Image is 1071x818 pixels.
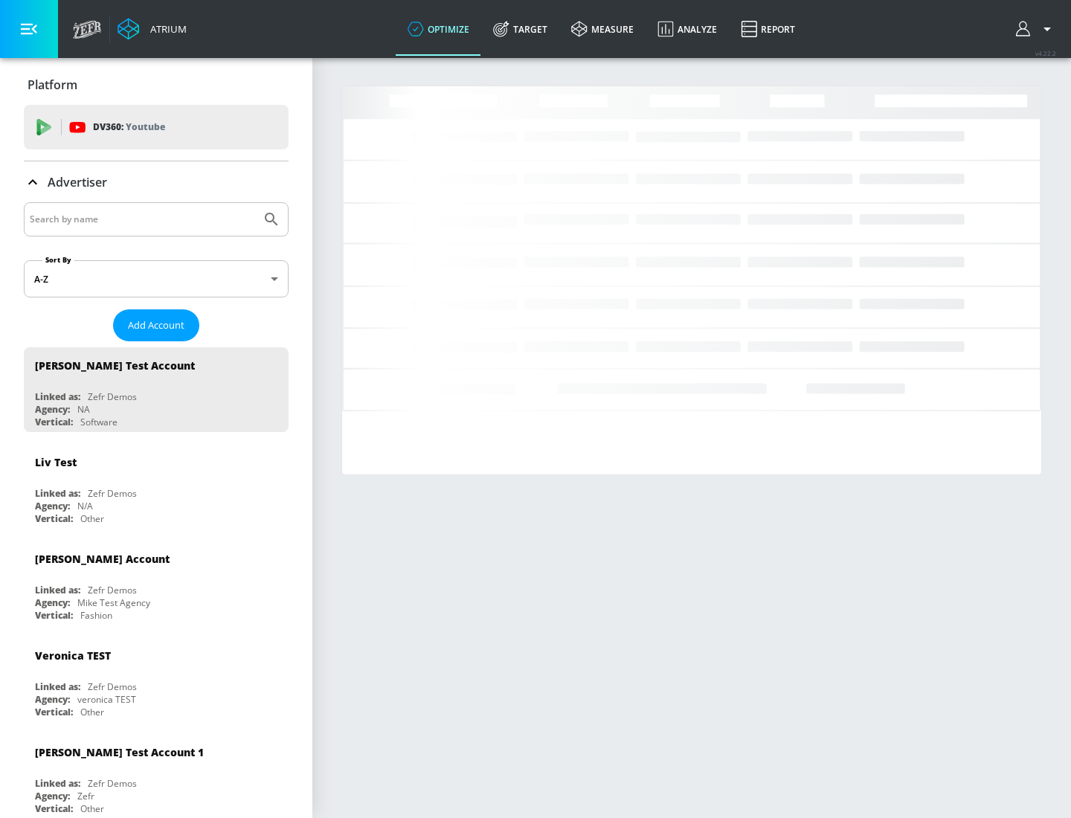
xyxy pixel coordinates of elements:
div: [PERSON_NAME] Test AccountLinked as:Zefr DemosAgency:NAVertical:Software [24,347,289,432]
a: Target [481,2,559,56]
p: Advertiser [48,174,107,190]
div: Vertical: [35,512,73,525]
a: Atrium [118,18,187,40]
div: [PERSON_NAME] Account [35,552,170,566]
div: veronica TEST [77,693,136,706]
div: Liv TestLinked as:Zefr DemosAgency:N/AVertical:Other [24,444,289,529]
div: Linked as: [35,487,80,500]
div: Vertical: [35,609,73,622]
div: [PERSON_NAME] Test Account [35,358,195,373]
div: Linked as: [35,584,80,596]
div: A-Z [24,260,289,297]
div: Agency: [35,596,70,609]
div: Atrium [144,22,187,36]
a: Report [729,2,807,56]
p: Youtube [126,119,165,135]
div: Vertical: [35,706,73,718]
div: Vertical: [35,802,73,815]
div: Zefr Demos [88,390,137,403]
a: optimize [396,2,481,56]
div: Linked as: [35,680,80,693]
a: measure [559,2,646,56]
div: Advertiser [24,161,289,203]
div: [PERSON_NAME] AccountLinked as:Zefr DemosAgency:Mike Test AgencyVertical:Fashion [24,541,289,625]
div: Veronica TEST [35,648,111,663]
p: Platform [28,77,77,93]
div: Liv Test [35,455,77,469]
div: Agency: [35,403,70,416]
div: Agency: [35,693,70,706]
span: v 4.22.2 [1035,49,1056,57]
div: [PERSON_NAME] Test Account 1 [35,745,204,759]
div: Zefr Demos [88,777,137,790]
div: Other [80,802,104,815]
div: Veronica TESTLinked as:Zefr DemosAgency:veronica TESTVertical:Other [24,637,289,722]
button: Add Account [113,309,199,341]
input: Search by name [30,210,255,229]
div: DV360: Youtube [24,105,289,149]
div: Fashion [80,609,112,622]
a: Analyze [646,2,729,56]
label: Sort By [42,255,74,265]
div: NA [77,403,90,416]
div: Zefr Demos [88,487,137,500]
div: Other [80,706,104,718]
div: Linked as: [35,777,80,790]
div: Platform [24,64,289,106]
span: Add Account [128,317,184,334]
div: Software [80,416,118,428]
div: Mike Test Agency [77,596,150,609]
div: Other [80,512,104,525]
div: Zefr [77,790,94,802]
div: N/A [77,500,93,512]
p: DV360: [93,119,165,135]
div: Vertical: [35,416,73,428]
div: Agency: [35,790,70,802]
div: Linked as: [35,390,80,403]
div: Zefr Demos [88,584,137,596]
div: Agency: [35,500,70,512]
div: Zefr Demos [88,680,137,693]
